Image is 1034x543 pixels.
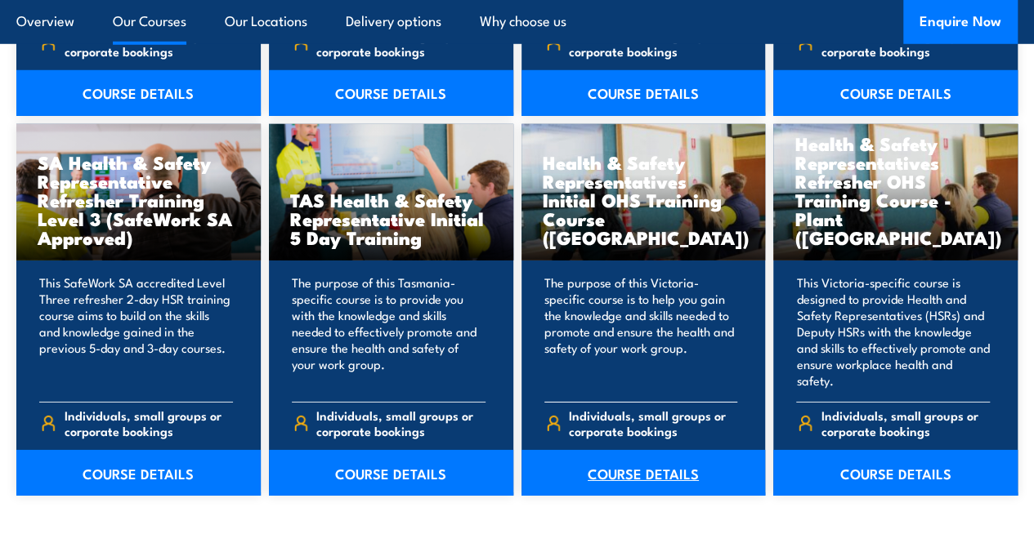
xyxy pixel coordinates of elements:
p: This Victoria-specific course is designed to provide Health and Safety Representatives (HSRs) and... [796,274,990,389]
span: Individuals, small groups or corporate bookings [821,407,990,438]
h3: SA Health & Safety Representative Refresher Training Level 3 (SafeWork SA Approved) [38,153,239,247]
span: Individuals, small groups or corporate bookings [821,28,990,59]
h3: Health & Safety Representatives Refresher OHS Training Course - Plant ([GEOGRAPHIC_DATA]) [795,134,996,247]
span: Individuals, small groups or corporate bookings [316,28,485,59]
span: Individuals, small groups or corporate bookings [316,407,485,438]
p: The purpose of this Victoria-specific course is to help you gain the knowledge and skills needed ... [544,274,738,389]
p: The purpose of this Tasmania-specific course is to provide you with the knowledge and skills need... [292,274,486,389]
span: Individuals, small groups or corporate bookings [65,407,233,438]
span: Individuals, small groups or corporate bookings [569,407,737,438]
p: This SafeWork SA accredited Level Three refresher 2-day HSR training course aims to build on the ... [39,274,233,389]
a: COURSE DETAILS [269,450,513,496]
a: COURSE DETAILS [773,70,1018,116]
a: COURSE DETAILS [16,450,261,496]
a: COURSE DETAILS [16,70,261,116]
a: COURSE DETAILS [269,70,513,116]
span: Individuals, small groups or corporate bookings [569,28,737,59]
a: COURSE DETAILS [521,70,766,116]
h3: TAS Health & Safety Representative Initial 5 Day Training [290,190,492,247]
span: Individuals, small groups or corporate bookings [65,28,233,59]
a: COURSE DETAILS [773,450,1018,496]
h3: Health & Safety Representatives Initial OHS Training Course ([GEOGRAPHIC_DATA]) [543,153,745,247]
a: COURSE DETAILS [521,450,766,496]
